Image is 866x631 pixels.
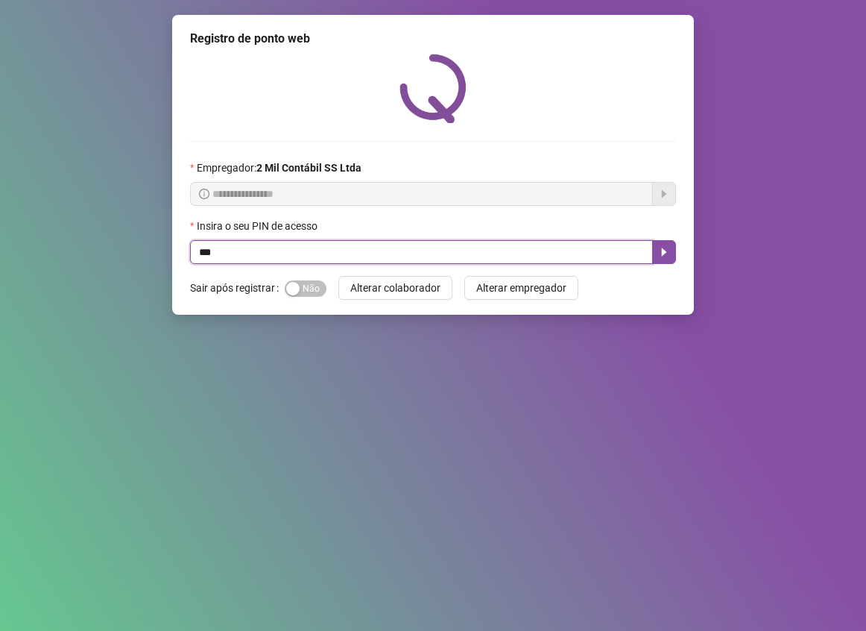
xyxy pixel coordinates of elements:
span: Empregador : [197,160,361,176]
button: Alterar empregador [464,276,578,300]
button: Alterar colaborador [338,276,452,300]
label: Insira o seu PIN de acesso [190,218,327,234]
span: caret-right [658,246,670,258]
img: QRPoint [399,54,467,123]
span: Alterar colaborador [350,280,440,296]
span: Alterar empregador [476,280,566,296]
div: Registro de ponto web [190,30,676,48]
span: info-circle [199,189,209,199]
label: Sair após registrar [190,276,285,300]
strong: 2 Mil Contábil SS Ltda [256,162,361,174]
